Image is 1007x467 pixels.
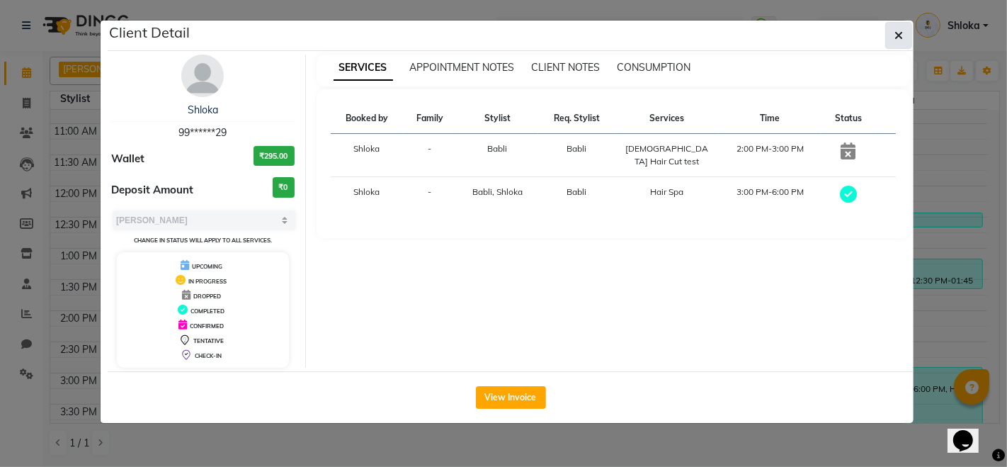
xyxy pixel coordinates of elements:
[719,134,821,177] td: 2:00 PM-3:00 PM
[567,143,587,154] span: Babli
[254,146,295,167] h3: ₹295.00
[624,186,710,198] div: Hair Spa
[719,103,821,134] th: Time
[111,182,193,198] span: Deposit Amount
[190,322,224,330] span: CONFIRMED
[403,177,457,213] td: -
[567,186,587,197] span: Babli
[331,103,403,134] th: Booked by
[618,61,691,74] span: CONSUMPTION
[193,337,224,344] span: TENTATIVE
[331,177,403,213] td: Shloka
[410,61,515,74] span: APPOINTMENT NOTES
[403,134,457,177] td: -
[487,143,507,154] span: Babli
[195,352,222,359] span: CHECK-IN
[472,186,492,197] span: Babli
[948,410,993,453] iframe: chat widget
[193,293,221,300] span: DROPPED
[532,61,601,74] span: CLIENT NOTES
[188,278,227,285] span: IN PROGRESS
[492,186,523,197] span: , Shloka
[109,22,190,43] h5: Client Detail
[456,103,538,134] th: Stylist
[476,386,546,409] button: View Invoice
[190,308,224,315] span: COMPLETED
[134,237,272,244] small: Change in status will apply to all services.
[192,263,222,270] span: UPCOMING
[331,134,403,177] td: Shloka
[334,55,393,81] span: SERVICES
[111,151,144,167] span: Wallet
[403,103,457,134] th: Family
[538,103,615,134] th: Req. Stylist
[719,177,821,213] td: 3:00 PM-6:00 PM
[615,103,719,134] th: Services
[188,103,218,116] a: Shloka
[821,103,875,134] th: Status
[624,142,710,168] div: [DEMOGRAPHIC_DATA] Hair Cut test
[181,55,224,97] img: avatar
[273,177,295,198] h3: ₹0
